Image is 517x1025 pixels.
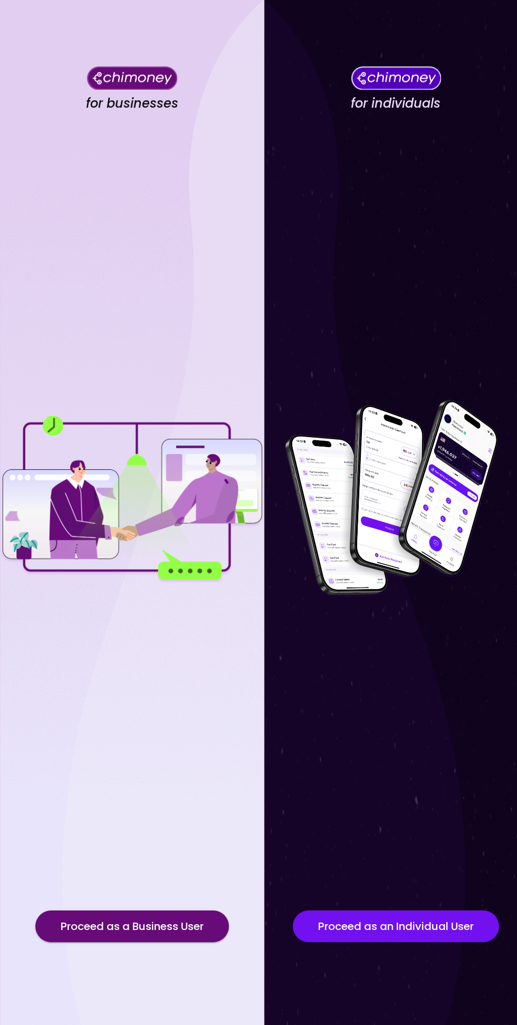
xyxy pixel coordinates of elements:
[351,66,441,90] img: Chimoney for individuals
[293,910,499,942] button: Proceed as an Individual User
[35,910,229,942] button: Proceed as a Business User
[86,96,178,111] h4: for businesses
[351,96,441,111] h4: for individuals
[87,66,177,90] img: Chimoney for businesses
